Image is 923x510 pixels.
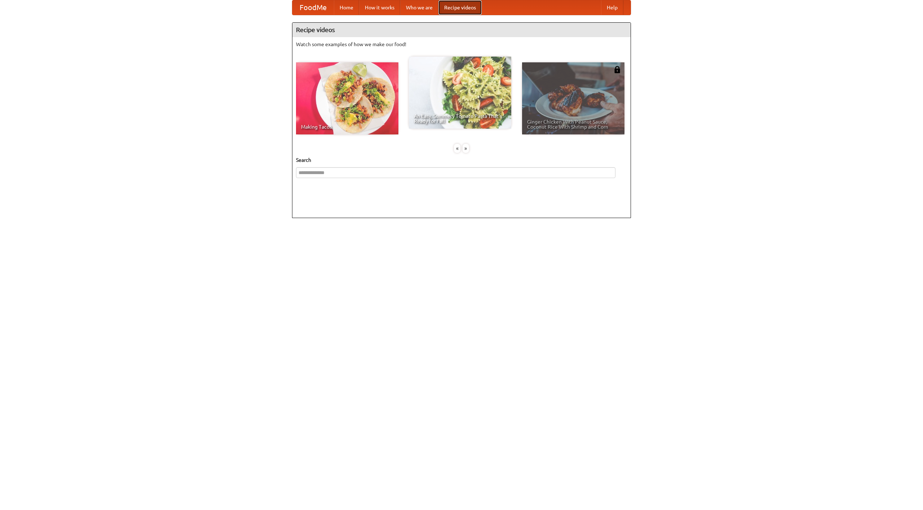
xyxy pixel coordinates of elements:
p: Watch some examples of how we make our food! [296,41,627,48]
h4: Recipe videos [292,23,631,37]
a: Recipe videos [438,0,482,15]
a: How it works [359,0,400,15]
a: Home [334,0,359,15]
a: Who we are [400,0,438,15]
span: Making Tacos [301,124,393,129]
div: » [463,144,469,153]
a: Making Tacos [296,62,398,134]
a: Help [601,0,623,15]
img: 483408.png [614,66,621,73]
h5: Search [296,156,627,164]
span: An Easy, Summery Tomato Pasta That's Ready for Fall [414,114,506,124]
div: « [454,144,460,153]
a: An Easy, Summery Tomato Pasta That's Ready for Fall [409,57,511,129]
a: FoodMe [292,0,334,15]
